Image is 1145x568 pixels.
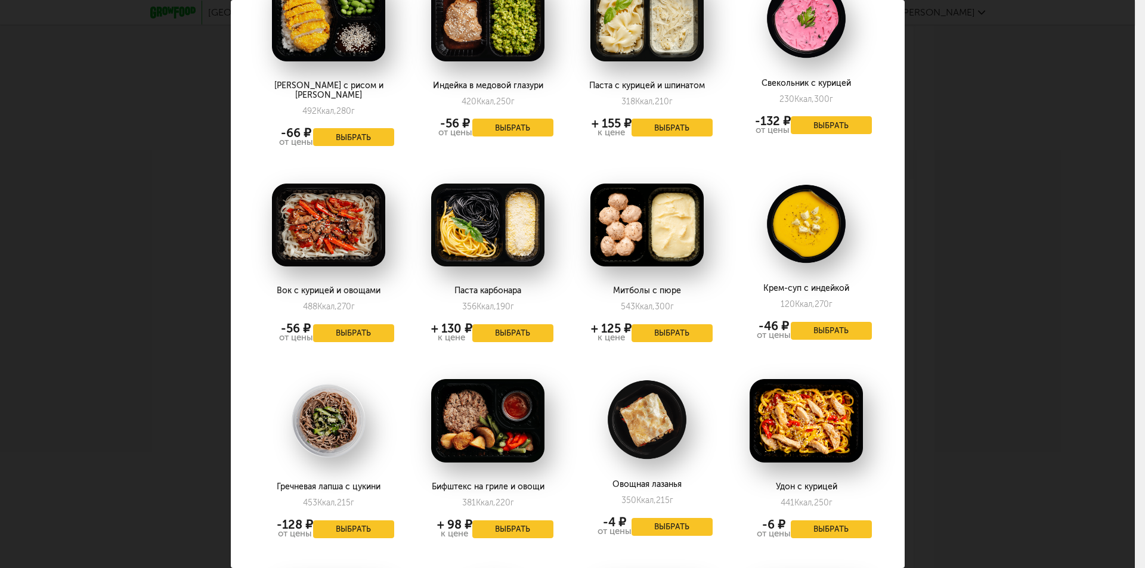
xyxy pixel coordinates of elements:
div: к цене [592,128,632,137]
div: -46 ₽ [757,321,791,331]
button: Выбрать [472,520,553,538]
span: Ккал, [635,302,655,312]
div: 441 250 [781,498,833,508]
button: Выбрать [791,116,872,134]
div: Митболы с пюре [581,286,712,296]
div: Бифштекс на гриле и овощи [422,482,553,492]
span: г [351,106,355,116]
span: г [830,94,833,104]
img: big_3p7Sl9ZsbvRH9M43.png [272,184,385,267]
div: от цены [277,529,313,538]
div: от цены [757,331,791,340]
div: 356 190 [462,302,514,312]
span: Ккал, [635,97,655,107]
button: Выбрать [632,518,713,536]
div: Паста карбонара [422,286,553,296]
button: Выбрать [791,520,872,538]
span: г [511,97,515,107]
div: -4 ₽ [598,517,632,527]
div: -128 ₽ [277,520,313,529]
span: Ккал, [476,302,496,312]
span: г [829,498,833,508]
span: г [510,498,514,508]
span: Ккал, [317,498,337,508]
button: Выбрать [313,128,394,146]
span: Ккал, [795,299,815,309]
div: + 98 ₽ [437,520,472,529]
span: Ккал, [636,495,656,505]
div: + 125 ₽ [591,324,632,333]
div: Овощная лазанья [581,480,712,489]
div: к цене [591,333,632,342]
span: Ккал, [476,97,496,107]
div: от цены [757,529,791,538]
div: -132 ₽ [755,116,791,126]
div: -56 ₽ [279,324,313,333]
div: 420 250 [462,97,515,107]
span: Ккал, [317,106,336,116]
div: -6 ₽ [757,520,791,529]
img: big_A8dMbFVdBMb6J8zv.png [750,379,863,463]
div: 318 210 [621,97,673,107]
span: Ккал, [476,498,496,508]
div: от цены [438,128,472,137]
div: + 130 ₽ [431,324,472,333]
div: Индейка в медовой глазури [422,81,553,91]
span: г [351,302,355,312]
div: 230 300 [779,94,833,104]
img: big_dlzRidLtODaQv45B.png [272,379,385,463]
button: Выбрать [791,322,872,340]
div: [PERSON_NAME] с рисом и [PERSON_NAME] [263,81,394,100]
span: г [510,302,514,312]
div: 543 300 [621,302,674,312]
button: Выбрать [472,324,553,342]
span: г [351,498,354,508]
div: -66 ₽ [279,128,313,138]
button: Выбрать [313,324,394,342]
span: Ккал, [794,94,814,104]
div: 453 215 [303,498,354,508]
div: 350 215 [621,495,673,505]
div: 488 270 [303,302,355,312]
img: big_nrRKZy0LBAiktZbo.png [750,184,863,265]
img: big_JDkOnl9YBHmqrbEK.png [590,379,704,460]
div: + 155 ₽ [592,119,632,128]
span: Ккал, [317,302,337,312]
div: Вок с курицей и овощами [263,286,394,296]
button: Выбрать [632,119,713,136]
div: 492 280 [302,106,355,116]
span: г [669,97,673,107]
img: big_NCBp2JHghsUOpNeG.png [590,184,704,267]
div: Гречневая лапша с цукини [263,482,394,492]
div: Паста с курицей и шпинатом [581,81,712,91]
div: от цены [279,333,313,342]
div: Свекольник с курицей [741,79,871,88]
span: Ккал, [794,498,814,508]
div: от цены [755,126,791,135]
div: Крем-суп с индейкой [741,284,871,293]
div: -56 ₽ [438,119,472,128]
div: от цены [598,527,632,536]
span: г [670,302,674,312]
img: big_9AQQJZ8gryAUOT6w.png [431,379,544,463]
div: к цене [431,333,472,342]
div: Удон с курицей [741,482,871,492]
div: от цены [279,138,313,147]
span: г [670,495,673,505]
button: Выбрать [632,324,713,342]
img: big_HWXF6JoTnzpG87aU.png [431,184,544,267]
button: Выбрать [472,119,553,136]
div: 381 220 [462,498,514,508]
button: Выбрать [313,520,394,538]
div: 120 270 [781,299,833,309]
span: г [829,299,833,309]
div: к цене [437,529,472,538]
